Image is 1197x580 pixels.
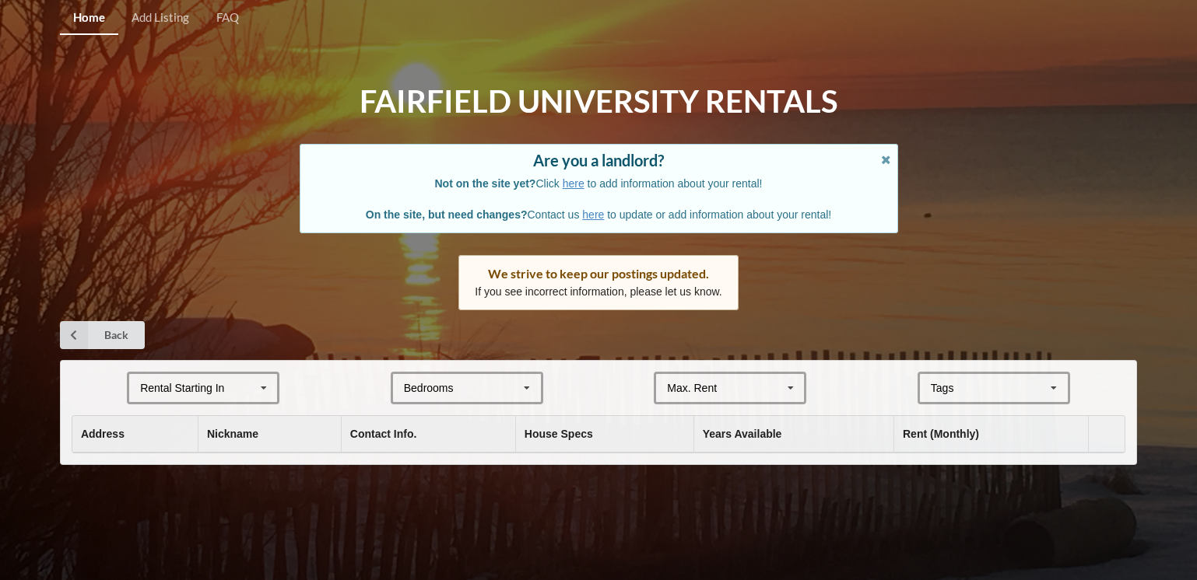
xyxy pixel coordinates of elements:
[435,177,763,190] span: Click to add information about your rental!
[927,379,977,397] div: Tags
[404,383,454,393] div: Bedrooms
[366,208,528,221] b: On the site, but need changes?
[693,416,893,452] th: Years Available
[893,416,1088,452] th: Rent (Monthly)
[202,2,251,35] a: FAQ
[515,416,693,452] th: House Specs
[582,208,604,221] a: here
[60,2,118,35] a: Home
[435,177,536,190] b: Not on the site yet?
[140,383,224,393] div: Rental Starting In
[118,2,202,35] a: Add Listing
[563,177,584,190] a: here
[475,266,722,281] div: We strive to keep our postings updated.
[475,284,722,299] p: If you see incorrect information, please let us know.
[360,82,837,121] h1: Fairfield University Rentals
[60,321,145,349] a: Back
[316,152,882,168] div: Are you a landlord?
[198,416,341,452] th: Nickname
[72,416,198,452] th: Address
[667,383,717,393] div: Max. Rent
[341,416,515,452] th: Contact Info.
[366,208,831,221] span: Contact us to update or add information about your rental!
